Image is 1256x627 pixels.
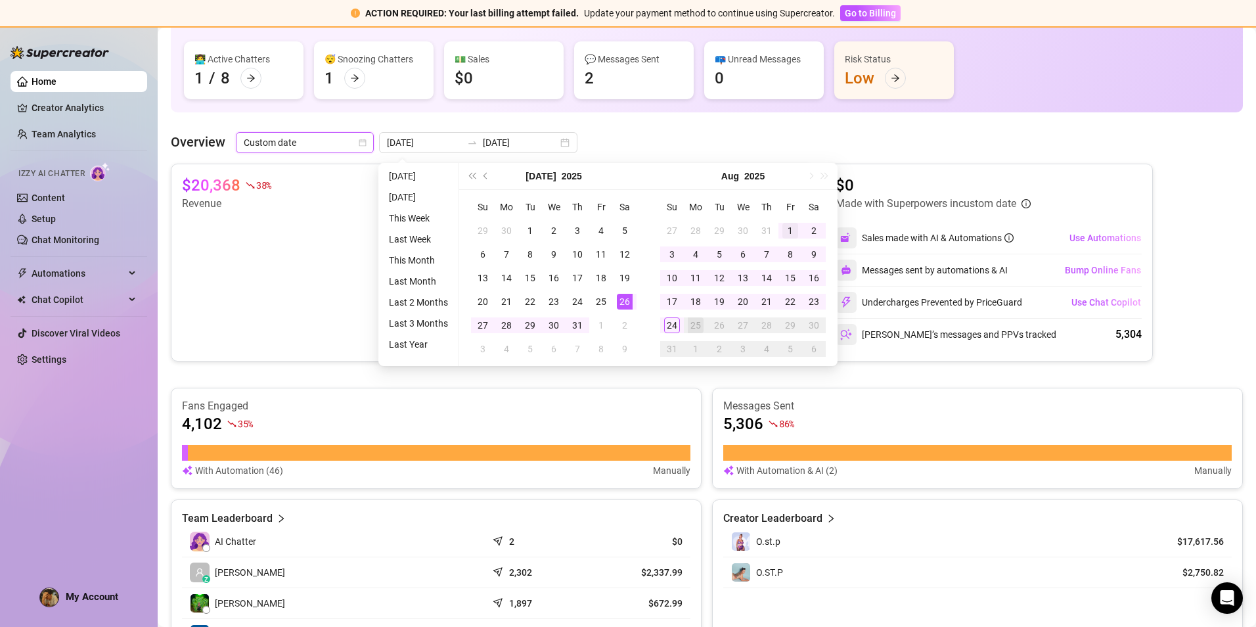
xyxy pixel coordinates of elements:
td: 2025-09-04 [755,337,778,361]
div: 6 [546,341,562,357]
span: arrow-right [350,74,359,83]
article: Team Leaderboard [182,511,273,526]
button: Use Automations [1069,227,1142,248]
img: svg%3e [182,463,192,478]
a: Content [32,193,65,203]
td: 2025-07-06 [471,243,495,266]
button: Choose a year [744,163,765,189]
div: 14 [759,270,774,286]
td: 2025-07-20 [471,290,495,313]
td: 2025-07-12 [613,243,637,266]
td: 2025-08-30 [802,313,826,337]
div: 25 [593,294,609,310]
div: 16 [546,270,562,286]
button: Choose a month [721,163,739,189]
td: 2025-07-11 [589,243,613,266]
div: 13 [475,270,491,286]
div: 😴 Snoozing Chatters [325,52,423,66]
div: Risk Status [845,52,943,66]
td: 2025-08-16 [802,266,826,290]
div: 2 [585,68,594,89]
div: Undercharges Prevented by PriceGuard [836,292,1022,313]
div: 3 [475,341,491,357]
td: 2025-08-06 [731,243,755,266]
span: swap-right [467,137,478,148]
td: 2025-07-30 [731,219,755,243]
div: Sales made with AI & Automations [862,231,1014,245]
div: 9 [546,246,562,262]
span: exclamation-circle [351,9,360,18]
div: 5 [617,223,633,239]
span: Bump Online Fans [1065,265,1141,275]
span: send [493,533,506,546]
div: 2 [617,317,633,333]
div: 22 [522,294,538,310]
li: [DATE] [384,189,453,205]
span: info-circle [1021,199,1031,208]
div: 4 [593,223,609,239]
td: 2025-08-13 [731,266,755,290]
td: 2025-08-01 [778,219,802,243]
span: Custom date [244,133,366,152]
td: 2025-07-25 [589,290,613,313]
div: 4 [688,246,704,262]
article: Fans Engaged [182,399,690,413]
img: ACg8ocIxr69v9h7S4stt9VMss9-MI8SMZqGbo121PrViwpAecSLsHY8=s96-c [40,588,58,607]
article: Revenue [182,196,271,212]
th: Mo [684,195,707,219]
div: 20 [475,294,491,310]
div: 6 [806,341,822,357]
span: to [467,137,478,148]
td: 2025-08-07 [755,243,778,266]
a: Creator Analytics [32,97,137,118]
div: 6 [475,246,491,262]
div: 13 [735,270,751,286]
div: 20 [735,294,751,310]
span: arrow-right [891,74,900,83]
span: O.st.p [756,536,780,547]
span: Chat Copilot [32,289,125,310]
span: fall [769,419,778,429]
div: 5 [522,341,538,357]
div: 👩‍💻 Active Chatters [194,52,293,66]
img: O.ST.P [732,563,750,582]
td: 2025-08-20 [731,290,755,313]
span: 86 % [779,417,794,430]
td: 2025-09-01 [684,337,707,361]
div: 6 [735,246,751,262]
td: 2025-07-17 [566,266,589,290]
li: Last Week [384,231,453,247]
td: 2025-08-12 [707,266,731,290]
img: izzy-ai-chatter-avatar-DDCN_rTZ.svg [190,532,210,551]
div: 📪 Unread Messages [715,52,813,66]
td: 2025-08-27 [731,313,755,337]
div: 8 [782,246,798,262]
article: $20,368 [182,175,240,196]
article: Manually [653,463,690,478]
td: 2025-09-06 [802,337,826,361]
td: 2025-08-15 [778,266,802,290]
td: 2025-08-03 [660,243,684,266]
article: $17,617.56 [1164,535,1224,548]
td: 2025-08-01 [589,313,613,337]
span: fall [246,181,255,190]
td: 2025-08-08 [778,243,802,266]
div: 4 [759,341,774,357]
article: Made with Superpowers in custom date [836,196,1016,212]
span: 35 % [238,417,253,430]
div: 18 [593,270,609,286]
span: user [195,568,204,577]
div: 29 [782,317,798,333]
div: 26 [617,294,633,310]
td: 2025-09-05 [778,337,802,361]
div: 2 [806,223,822,239]
div: 28 [688,223,704,239]
article: $2,337.99 [596,566,683,579]
span: Use Chat Copilot [1071,297,1141,308]
td: 2025-08-23 [802,290,826,313]
div: 28 [499,317,514,333]
th: Fr [589,195,613,219]
div: 23 [546,294,562,310]
a: Discover Viral Videos [32,328,120,338]
div: 7 [759,246,774,262]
